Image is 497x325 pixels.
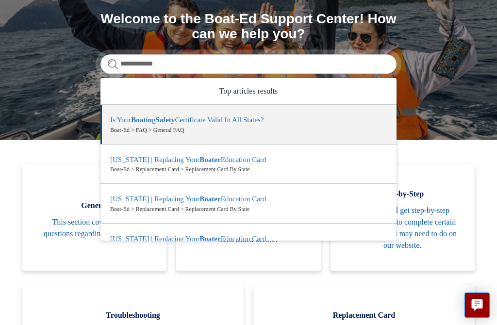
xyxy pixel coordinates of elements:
[100,12,397,42] h1: Welcome to the Boat-Ed Support Center! How can we help you?
[199,156,220,163] em: Boater
[199,195,220,203] em: Boater
[37,216,152,240] span: This section covers general questions regarding your course!
[464,292,490,318] button: Live chat
[199,235,220,243] em: Boater
[110,126,387,134] zd-autocomplete-breadcrumbs-multibrand: Boat-Ed > FAQ > General FAQ
[131,116,152,124] em: Boatin
[37,309,229,321] span: Troubleshooting
[268,309,460,321] span: Replacement Card
[37,200,152,211] span: General
[22,164,166,271] a: General This section covers general questions regarding your course!
[110,195,266,205] zd-autocomplete-title-multibrand: Suggested result 3 Utah | Replacing Your Boater Education Card
[110,156,266,165] zd-autocomplete-title-multibrand: Suggested result 2 Iowa | Replacing Your Boater Education Card
[100,78,397,105] zd-autocomplete-header: Top articles results
[345,205,460,251] span: Here you will get step-by-step guides on how to complete certain actions that you may need to do ...
[110,205,387,213] zd-autocomplete-breadcrumbs-multibrand: Boat-Ed > Replacement Card > Replacement Card By State
[331,164,475,271] a: Step-by-Step Here you will get step-by-step guides on how to complete certain actions that you ma...
[110,165,387,174] zd-autocomplete-breadcrumbs-multibrand: Boat-Ed > Replacement Card > Replacement Card By State
[100,54,397,74] input: Search
[345,188,460,200] span: Step-by-Step
[110,116,264,126] zd-autocomplete-title-multibrand: Suggested result 1 Is Your Boating Safety Certificate Valid In All States?
[155,116,175,124] em: Safety
[110,235,266,244] zd-autocomplete-title-multibrand: Suggested result 4 Ohio | Replacing Your Boater Education Card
